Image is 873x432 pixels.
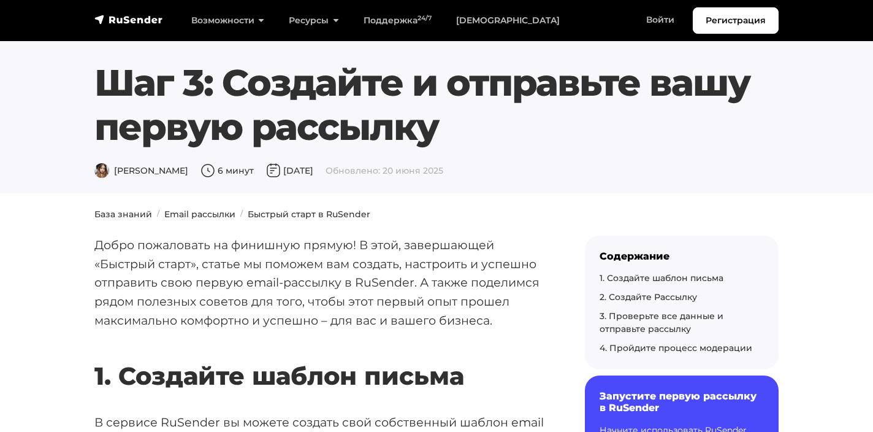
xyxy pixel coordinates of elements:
a: 4. Пройдите процесс модерации [600,342,752,353]
div: Содержание [600,250,764,262]
img: Дата публикации [266,163,281,178]
span: Обновлено: 20 июня 2025 [326,165,443,176]
h1: Шаг 3: Создайте и отправьте вашу первую рассылку [94,61,779,149]
nav: breadcrumb [87,208,786,221]
span: [DATE] [266,165,313,176]
a: Возможности [179,8,276,33]
span: [PERSON_NAME] [94,165,188,176]
img: Время чтения [200,163,215,178]
span: 6 минут [200,165,254,176]
h6: Запустите первую рассылку в RuSender [600,390,764,414]
img: RuSender [94,13,163,26]
a: Быстрый старт в RuSender [248,209,370,220]
h2: 1. Создайте шаблон письма [94,325,546,391]
a: Поддержка24/7 [351,8,444,33]
sup: 24/7 [417,14,432,22]
a: [DEMOGRAPHIC_DATA] [444,8,572,33]
a: 2. Создайте Рассылку [600,291,697,303]
a: Войти [634,7,687,33]
a: Email рассылки [164,209,235,220]
a: 3. Проверьте все данные и отправьте рассылку [600,310,723,334]
p: Добро пожаловать на финишную прямую! В этой, завершающей «Быстрый старт», статье мы поможем вам с... [94,236,546,330]
a: База знаний [94,209,152,220]
a: Ресурсы [276,8,351,33]
a: 1. Создайте шаблон письма [600,272,723,283]
a: Регистрация [693,7,779,34]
